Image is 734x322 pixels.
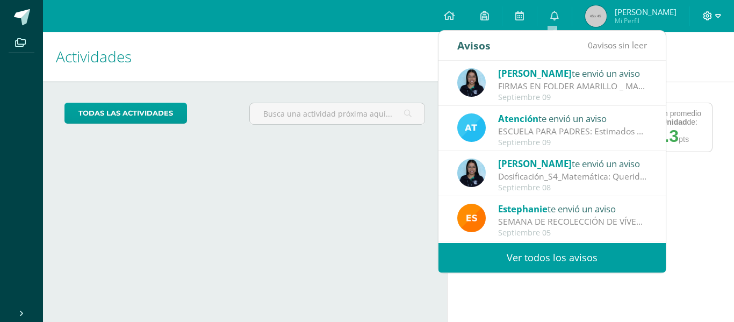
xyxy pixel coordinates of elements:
[498,125,647,138] div: ESCUELA PARA PADRES: Estimados padres de familia. Les compartimos información sobre nuestra escue...
[661,118,687,126] strong: Unidad
[498,156,647,170] div: te envió un aviso
[498,216,647,228] div: SEMANA DE RECOLECCIÓN DE VÍVERES: ¡Queridos Papitos! Compartimos información importante, apoyanos...
[498,66,647,80] div: te envió un aviso
[498,93,647,102] div: Septiembre 09
[498,228,647,238] div: Septiembre 05
[498,112,538,125] span: Atención
[585,5,607,27] img: 45x45
[457,31,491,60] div: Avisos
[498,111,647,125] div: te envió un aviso
[498,183,647,192] div: Septiembre 08
[588,39,593,51] span: 0
[457,113,486,142] img: 9fc725f787f6a993fc92a288b7a8b70c.png
[438,243,666,273] a: Ver todos los avisos
[64,103,187,124] a: todas las Actividades
[457,159,486,187] img: 1c2e75a0a924ffa84caa3ccf4b89f7cc.png
[498,202,647,216] div: te envió un aviso
[498,203,548,215] span: Estephanie
[457,68,486,97] img: 1c2e75a0a924ffa84caa3ccf4b89f7cc.png
[250,103,425,124] input: Busca una actividad próxima aquí...
[498,67,572,80] span: [PERSON_NAME]
[633,109,701,126] div: Obtuvo un promedio en esta de:
[498,170,647,183] div: Dosificación_S4_Matemática: Queridos padres de familia y estudiantes, les comparto la dosificació...
[615,16,677,25] span: Mi Perfil
[498,138,647,147] div: Septiembre 09
[457,204,486,232] img: 4ba0fbdb24318f1bbd103ebd070f4524.png
[615,6,677,17] span: [PERSON_NAME]
[498,158,572,170] span: [PERSON_NAME]
[588,39,647,51] span: avisos sin leer
[56,32,434,81] h1: Actividades
[498,80,647,92] div: FIRMAS EN FOLDER AMARILLO _ MATEMÁTICA: Estimados padres de familia, les solicito amablemente fir...
[679,135,689,144] span: pts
